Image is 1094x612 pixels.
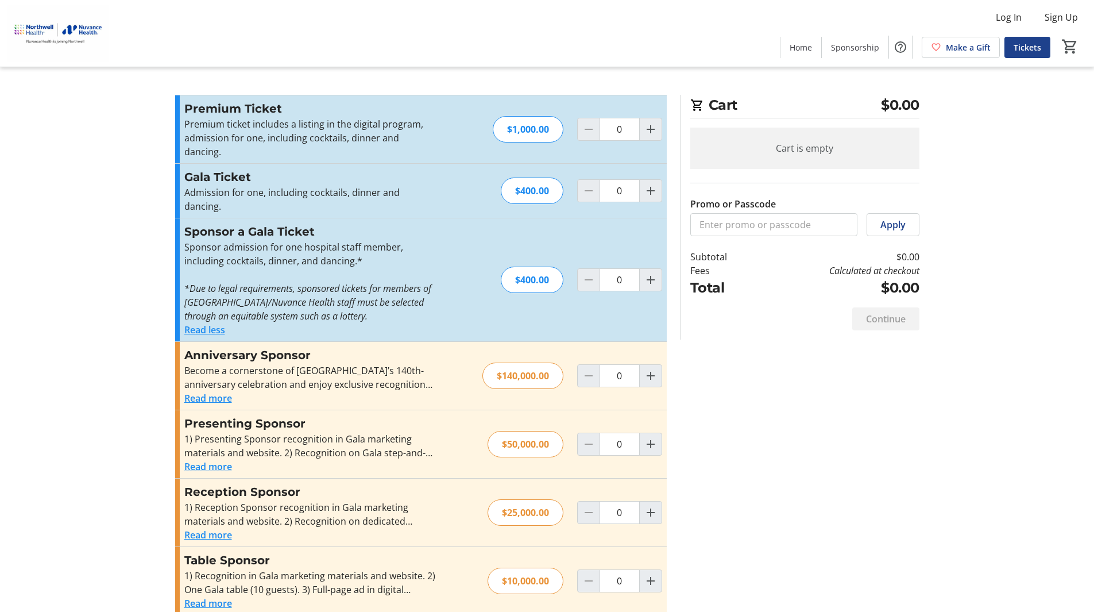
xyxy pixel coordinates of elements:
h3: Table Sponsor [184,552,435,569]
input: Premium Ticket Quantity [600,118,640,141]
td: Total [690,278,757,298]
div: $10,000.00 [488,568,563,594]
div: Cart is empty [690,128,919,169]
label: Promo or Passcode [690,197,776,211]
button: Log In [987,8,1031,26]
span: Sign Up [1045,10,1078,24]
p: Admission for one, including cocktails, dinner and dancing. [184,186,435,213]
button: Sign Up [1035,8,1087,26]
button: Increment by one [640,570,662,592]
div: $25,000.00 [488,499,563,526]
input: Anniversary Sponsor Quantity [600,364,640,387]
a: Sponsorship [822,37,888,58]
h3: Reception Sponsor [184,483,435,501]
h3: Anniversary Sponsor [184,347,435,364]
p: Premium ticket includes a listing in the digital program, admission for one, including cocktails,... [184,117,435,159]
p: Sponsor admission for one hospital staff member, including cocktails, dinner, and dancing.* [184,240,435,268]
span: Make a Gift [946,41,991,53]
div: Become a cornerstone of [GEOGRAPHIC_DATA]’s 140th-anniversary celebration and enjoy exclusive rec... [184,364,435,391]
h3: Premium Ticket [184,100,435,117]
td: $0.00 [756,278,919,298]
span: $0.00 [881,95,919,116]
img: Nuvance Health's Logo [7,5,109,62]
div: $1,000.00 [493,116,563,143]
button: Read more [184,460,232,474]
input: Presenting Sponsor Quantity [600,433,640,456]
h3: Presenting Sponsor [184,415,435,432]
input: Enter promo or passcode [690,213,857,236]
div: $400.00 [501,178,563,204]
button: Read less [184,323,225,337]
button: Increment by one [640,269,662,291]
div: 1) Presenting Sponsor recognition in Gala marketing materials and website. 2) Recognition on Gala... [184,432,435,460]
span: Log In [996,10,1022,24]
span: Home [790,41,812,53]
h3: Sponsor a Gala Ticket [184,223,435,240]
a: Make a Gift [922,37,1000,58]
input: Table Sponsor Quantity [600,569,640,592]
button: Cart [1060,36,1080,57]
button: Increment by one [640,502,662,524]
span: Tickets [1014,41,1041,53]
span: Apply [880,218,906,232]
button: Increment by one [640,118,662,140]
button: Help [889,36,912,59]
td: Subtotal [690,250,757,264]
div: 1) Recognition in Gala marketing materials and website. 2) One Gala table (10 guests). 3) Full-pa... [184,569,435,596]
span: Sponsorship [831,41,879,53]
button: Increment by one [640,180,662,202]
input: Gala Ticket Quantity [600,179,640,202]
div: 1) Reception Sponsor recognition in Gala marketing materials and website. 2) Recognition on dedic... [184,501,435,528]
button: Increment by one [640,365,662,387]
input: Sponsor a Gala Ticket Quantity [600,268,640,291]
div: $400.00 [501,267,563,293]
button: Increment by one [640,433,662,455]
input: Reception Sponsor Quantity [600,501,640,524]
button: Read more [184,391,232,405]
h2: Cart [690,95,919,118]
button: Read more [184,528,232,542]
td: $0.00 [756,250,919,264]
button: Read more [184,596,232,610]
div: $50,000.00 [488,431,563,457]
td: Calculated at checkout [756,264,919,278]
em: *Due to legal requirements, sponsored tickets for members of [GEOGRAPHIC_DATA]/Nuvance Health sta... [184,282,431,322]
h3: Gala Ticket [184,168,435,186]
td: Fees [690,264,757,278]
a: Home [780,37,821,58]
button: Apply [867,213,919,236]
div: $140,000.00 [482,363,563,389]
a: Tickets [1004,37,1050,58]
